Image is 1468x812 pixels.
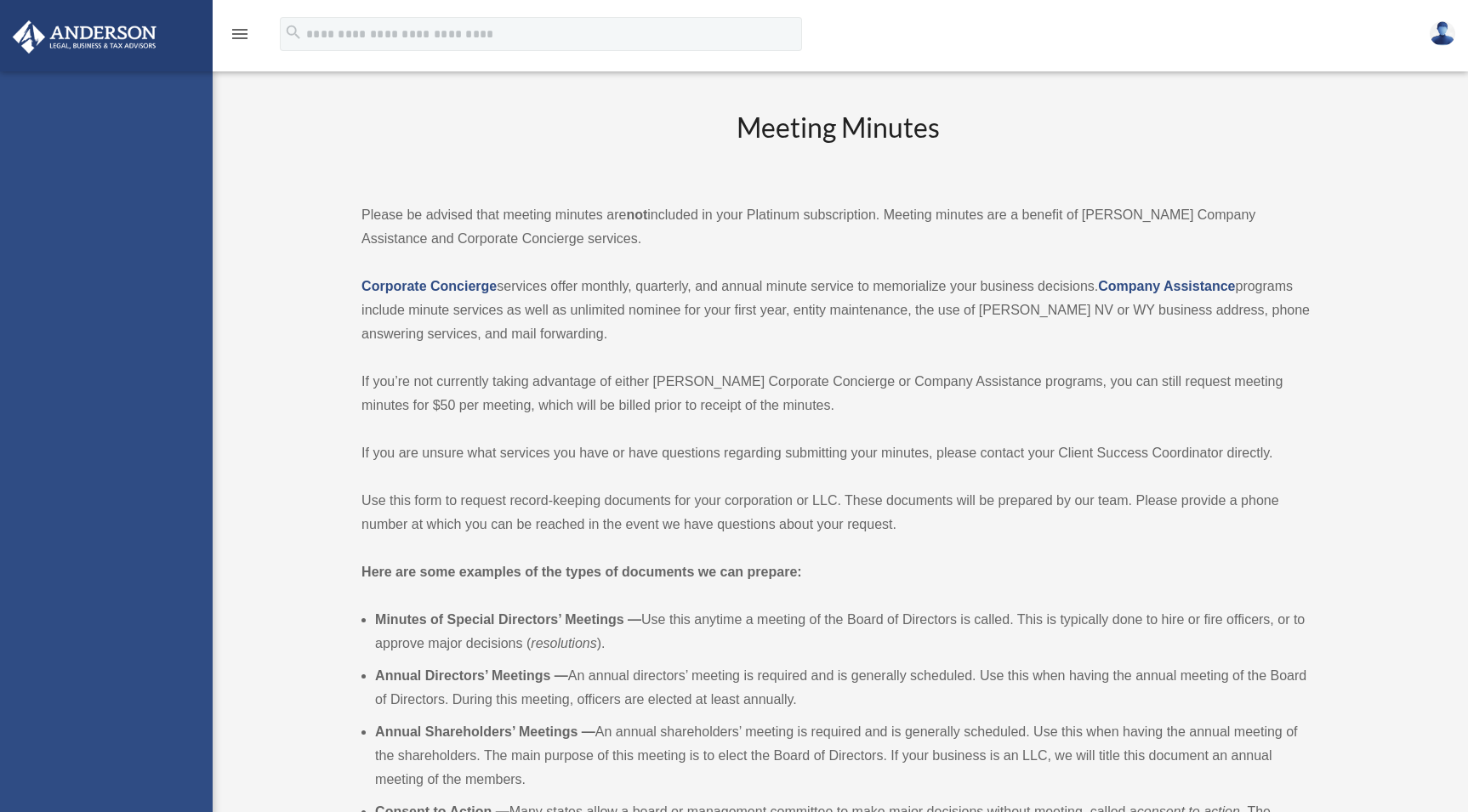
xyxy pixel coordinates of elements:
[1098,279,1235,293] a: Company Assistance
[361,489,1315,537] p: Use this form to request record-keeping documents for your corporation or LLC. These documents wi...
[361,279,497,293] a: Corporate Concierge
[361,565,802,579] strong: Here are some examples of the types of documents we can prepare:
[361,275,1315,346] p: services offer monthly, quarterly, and annual minute service to memorialize your business decisio...
[375,664,1315,712] li: An annual directors’ meeting is required and is generally scheduled. Use this when having the ann...
[375,608,1315,656] li: Use this anytime a meeting of the Board of Directors is called. This is typically done to hire or...
[361,370,1315,417] p: If you’re not currently taking advantage of either [PERSON_NAME] Corporate Concierge or Company A...
[284,23,303,42] i: search
[1430,21,1455,46] img: User Pic
[375,668,568,683] b: Annual Directors’ Meetings —
[361,203,1315,251] p: Please be advised that meeting minutes are included in your Platinum subscription. Meeting minute...
[375,612,641,627] b: Minutes of Special Directors’ Meetings —
[361,109,1315,179] h2: Meeting Minutes
[8,20,162,54] img: Anderson Advisors Platinum Portal
[531,636,596,650] em: resolutions
[626,207,647,222] strong: not
[230,30,250,44] a: menu
[375,724,595,739] b: Annual Shareholders’ Meetings —
[375,720,1315,792] li: An annual shareholders’ meeting is required and is generally scheduled. Use this when having the ...
[361,441,1315,465] p: If you are unsure what services you have or have questions regarding submitting your minutes, ple...
[230,24,250,44] i: menu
